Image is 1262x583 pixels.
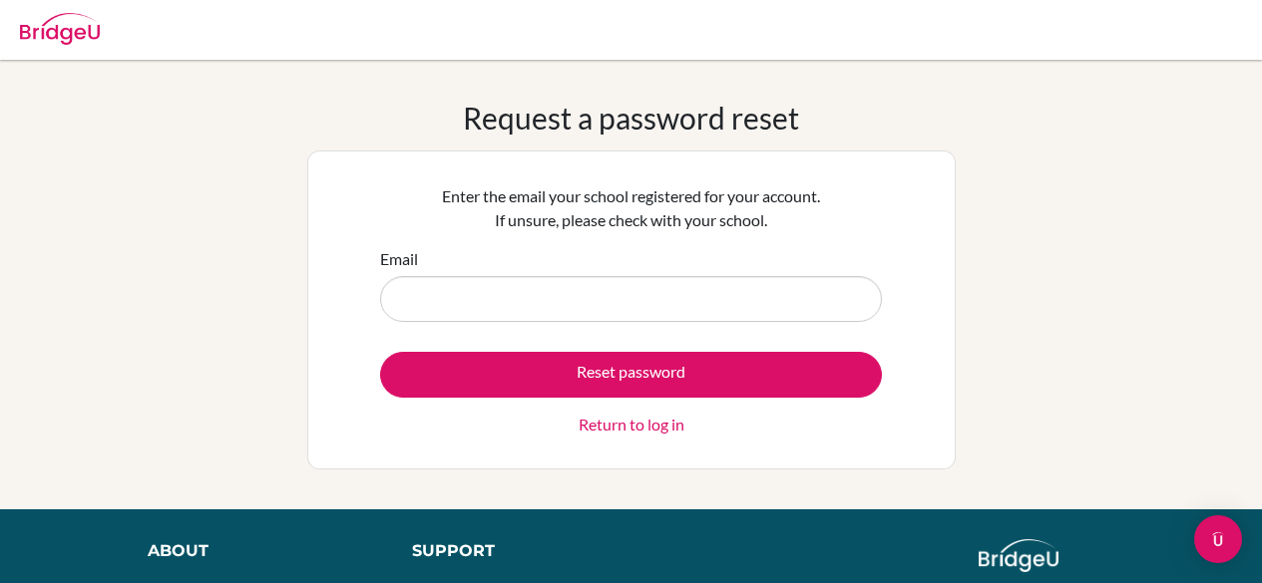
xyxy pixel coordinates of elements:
p: Enter the email your school registered for your account. If unsure, please check with your school. [380,184,882,232]
img: logo_white@2x-f4f0deed5e89b7ecb1c2cc34c3e3d731f90f0f143d5ea2071677605dd97b5244.png [979,539,1059,572]
a: Return to log in [579,413,684,437]
label: Email [380,247,418,271]
div: Open Intercom Messenger [1194,515,1242,563]
h1: Request a password reset [463,100,799,136]
div: Support [412,539,612,563]
button: Reset password [380,352,882,398]
img: Bridge-U [20,13,100,45]
div: About [148,539,367,563]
